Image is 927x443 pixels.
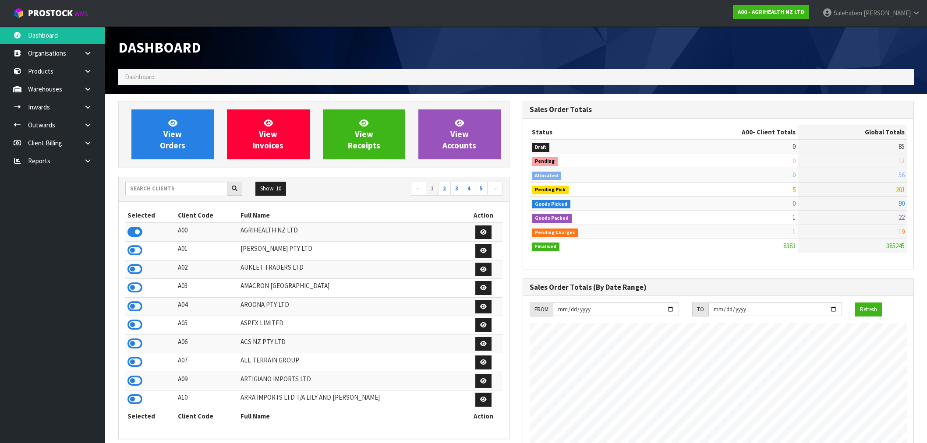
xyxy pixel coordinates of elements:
[160,118,185,151] span: View Orders
[863,9,911,17] span: [PERSON_NAME]
[227,109,309,159] a: ViewInvoices
[13,7,24,18] img: cube-alt.png
[532,243,559,251] span: Finalised
[238,242,464,260] td: [PERSON_NAME] PTY LTD
[125,182,227,195] input: Search clients
[438,182,451,196] a: 2
[793,213,796,221] span: 1
[176,353,238,372] td: A07
[255,182,286,196] button: Show: 10
[530,125,655,139] th: Status
[655,125,798,139] th: - Client Totals
[487,182,502,196] a: →
[176,390,238,409] td: A10
[176,208,238,222] th: Client Code
[131,109,214,159] a: ViewOrders
[530,105,907,114] h3: Sales Order Totals
[320,182,502,197] nav: Page navigation
[899,213,905,221] span: 22
[793,157,796,165] span: 0
[793,199,796,207] span: 0
[475,182,488,196] a: 5
[532,186,569,194] span: Pending Pick
[125,73,155,81] span: Dashboard
[74,10,88,18] small: WMS
[899,171,905,179] span: 56
[176,279,238,298] td: A03
[855,302,882,316] button: Refresh
[238,372,464,390] td: ARTIGIANO IMPORTS LTD
[532,172,561,180] span: Allocated
[793,171,796,179] span: 0
[253,118,283,151] span: View Invoices
[238,260,464,279] td: AUKLET TRADERS LTD
[530,283,907,292] h3: Sales Order Totals (By Date Range)
[464,409,502,423] th: Action
[899,157,905,165] span: 13
[238,409,464,423] th: Full Name
[692,302,708,316] div: TO
[176,372,238,390] td: A09
[238,297,464,316] td: AROONA PTY LTD
[532,229,578,237] span: Pending Charges
[450,182,463,196] a: 3
[530,302,553,316] div: FROM
[348,118,380,151] span: View Receipts
[532,157,558,166] span: Pending
[798,125,907,139] th: Global Totals
[238,334,464,353] td: ACS NZ PTY LTD
[176,409,238,423] th: Client Code
[238,390,464,409] td: ARRA IMPORTS LTD T/A LILY AND [PERSON_NAME]
[176,242,238,260] td: A01
[238,316,464,335] td: ASPEX LIMITED
[411,182,426,196] a: ←
[125,409,176,423] th: Selected
[238,353,464,372] td: ALL TERRAIN GROUP
[733,5,809,19] a: A00 - AGRIHEALTH NZ LTD
[323,109,405,159] a: ViewReceipts
[532,200,570,209] span: Goods Picked
[463,182,475,196] a: 4
[532,143,549,152] span: Draft
[895,185,905,193] span: 201
[793,142,796,151] span: 0
[28,7,73,19] span: ProStock
[899,142,905,151] span: 85
[442,118,476,151] span: View Accounts
[793,185,796,193] span: 5
[899,228,905,236] span: 19
[176,297,238,316] td: A04
[125,208,176,222] th: Selected
[238,223,464,242] td: AGRIHEALTH NZ LTD
[176,334,238,353] td: A06
[176,316,238,335] td: A05
[532,214,572,223] span: Goods Packed
[464,208,502,222] th: Action
[238,279,464,298] td: AMACRON [GEOGRAPHIC_DATA]
[886,242,905,250] span: 385245
[238,208,464,222] th: Full Name
[742,128,753,136] span: A00
[899,199,905,207] span: 90
[176,260,238,279] td: A02
[176,223,238,242] td: A00
[783,242,796,250] span: 8383
[793,228,796,236] span: 1
[418,109,501,159] a: ViewAccounts
[738,8,804,16] strong: A00 - AGRIHEALTH NZ LTD
[118,38,201,56] span: Dashboard
[426,182,439,196] a: 1
[834,9,862,17] span: Salehaben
